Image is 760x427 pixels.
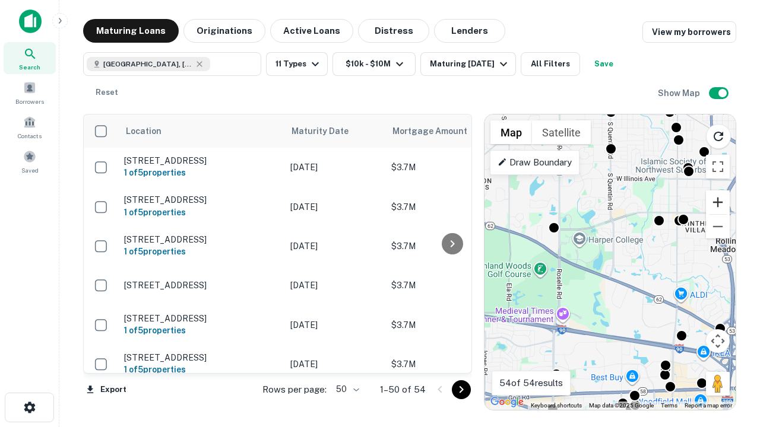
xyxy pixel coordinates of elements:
p: [STREET_ADDRESS] [124,234,278,245]
p: $3.7M [391,318,510,332]
button: All Filters [521,52,580,76]
a: Terms (opens in new tab) [661,402,677,409]
button: Reload search area [706,124,731,149]
p: Draw Boundary [498,155,572,170]
p: $3.7M [391,358,510,371]
p: [DATE] [290,318,379,332]
button: $10k - $10M [332,52,416,76]
a: Search [4,42,56,74]
div: 0 0 [484,114,736,410]
button: Originations [183,19,265,43]
iframe: Chat Widget [701,294,760,351]
h6: Show Map [658,87,702,100]
span: Map data ©2025 Google [589,402,654,409]
span: Saved [21,165,39,175]
h6: 1 of 5 properties [124,166,278,179]
span: Borrowers [15,97,44,106]
p: Rows per page: [262,383,327,397]
p: $3.7M [391,279,510,292]
button: Go to next page [452,380,471,399]
button: Active Loans [270,19,353,43]
img: capitalize-icon.png [19,9,42,33]
button: Show satellite imagery [532,120,591,144]
p: $3.7M [391,161,510,174]
p: [STREET_ADDRESS] [124,280,278,291]
span: Maturity Date [292,124,364,138]
button: Keyboard shortcuts [531,401,582,410]
h6: 1 of 5 properties [124,363,278,376]
span: Search [19,62,40,72]
p: [DATE] [290,358,379,371]
p: [STREET_ADDRESS] [124,155,278,166]
th: Mortgage Amount [385,114,516,148]
h6: 1 of 5 properties [124,245,278,258]
a: Borrowers [4,77,56,109]
button: Drag Pegman onto the map to open Street View [706,372,730,396]
span: Location [125,124,161,138]
button: Zoom in [706,190,730,214]
p: 54 of 54 results [499,376,563,390]
h6: 1 of 5 properties [124,206,278,219]
button: Reset [88,81,126,104]
span: [GEOGRAPHIC_DATA], [GEOGRAPHIC_DATA] [103,59,192,69]
button: Zoom out [706,215,730,238]
button: Maturing [DATE] [420,52,516,76]
p: [DATE] [290,200,379,213]
button: Distress [358,19,429,43]
button: Toggle fullscreen view [706,155,730,179]
a: Saved [4,145,56,177]
a: Contacts [4,111,56,143]
div: 50 [331,381,361,398]
h6: 1 of 5 properties [124,324,278,337]
th: Maturity Date [284,114,385,148]
p: [STREET_ADDRESS] [124,313,278,324]
a: View my borrowers [642,21,736,43]
span: Contacts [18,131,42,141]
button: 11 Types [266,52,328,76]
button: Save your search to get updates of matches that match your search criteria. [585,52,623,76]
button: Maturing Loans [83,19,179,43]
p: [DATE] [290,279,379,292]
span: Mortgage Amount [392,124,483,138]
p: [STREET_ADDRESS] [124,352,278,363]
p: [DATE] [290,161,379,174]
p: $3.7M [391,240,510,253]
th: Location [118,114,284,148]
button: Export [83,381,129,399]
a: Open this area in Google Maps (opens a new window) [487,394,527,410]
p: $3.7M [391,200,510,213]
button: Show street map [490,120,532,144]
div: Maturing [DATE] [430,57,511,71]
a: Report a map error [685,402,732,409]
p: 1–50 of 54 [380,383,426,397]
button: Lenders [434,19,505,43]
p: [DATE] [290,240,379,253]
img: Google [487,394,527,410]
p: [STREET_ADDRESS] [124,195,278,205]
